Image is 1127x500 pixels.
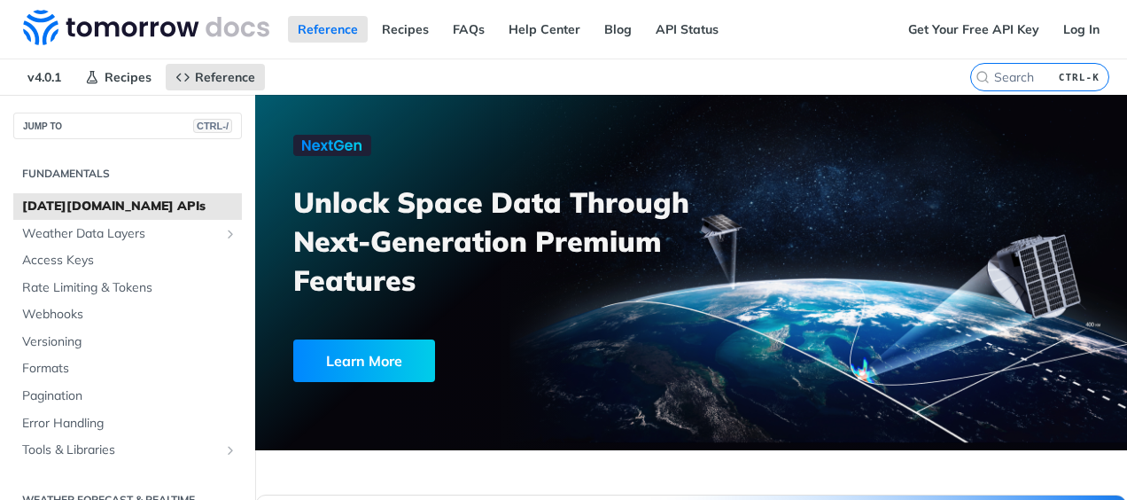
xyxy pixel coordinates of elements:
span: Formats [22,360,237,378]
h2: Fundamentals [13,166,242,182]
button: Show subpages for Weather Data Layers [223,227,237,241]
span: Webhooks [22,306,237,324]
span: CTRL-/ [193,119,232,133]
span: Reference [195,69,255,85]
a: Recipes [372,16,439,43]
a: Versioning [13,329,242,355]
span: Versioning [22,333,237,351]
kbd: CTRL-K [1054,68,1104,86]
a: Get Your Free API Key [898,16,1049,43]
span: Recipes [105,69,152,85]
a: [DATE][DOMAIN_NAME] APIs [13,193,242,220]
span: Pagination [22,387,237,405]
button: JUMP TOCTRL-/ [13,113,242,139]
a: Access Keys [13,247,242,274]
a: FAQs [443,16,494,43]
span: Tools & Libraries [22,441,219,459]
div: Learn More [293,340,435,382]
a: Reference [166,64,265,90]
h3: Unlock Space Data Through Next-Generation Premium Features [293,183,711,300]
span: Rate Limiting & Tokens [22,279,237,297]
svg: Search [975,70,990,84]
button: Show subpages for Tools & Libraries [223,443,237,457]
img: Tomorrow.io Weather API Docs [23,10,269,45]
a: Pagination [13,383,242,410]
a: Webhooks [13,301,242,328]
a: API Status [646,16,728,43]
span: Access Keys [22,252,237,270]
a: Log In [1053,16,1109,43]
span: Weather Data Layers [22,225,219,243]
a: Help Center [499,16,590,43]
a: Formats [13,355,242,382]
a: Reference [288,16,368,43]
a: Blog [595,16,641,43]
a: Weather Data LayersShow subpages for Weather Data Layers [13,221,242,247]
span: [DATE][DOMAIN_NAME] APIs [22,198,237,215]
a: Tools & LibrariesShow subpages for Tools & Libraries [13,437,242,464]
span: v4.0.1 [18,64,71,90]
a: Error Handling [13,410,242,437]
a: Learn More [293,340,626,382]
span: Error Handling [22,415,237,433]
a: Recipes [75,64,161,90]
img: NextGen [293,135,371,156]
a: Rate Limiting & Tokens [13,275,242,301]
